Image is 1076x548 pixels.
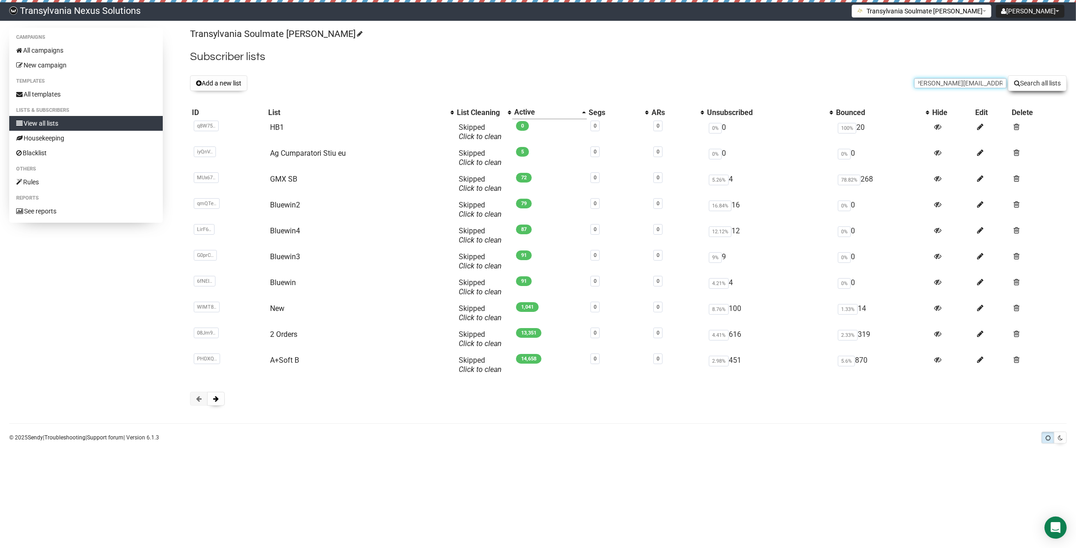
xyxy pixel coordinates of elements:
a: Blacklist [9,146,163,160]
th: Bounced: No sort applied, activate to apply an ascending sort [834,106,930,119]
button: Add a new list [190,75,247,91]
span: Skipped [459,304,502,322]
img: 586cc6b7d8bc403f0c61b981d947c989 [9,6,18,15]
span: 0% [709,149,722,159]
a: 0 [594,356,596,362]
a: 0 [657,175,659,181]
a: 0 [594,304,596,310]
h2: Subscriber lists [190,49,1067,65]
li: Others [9,164,163,175]
span: LirF6.. [194,224,215,235]
a: GMX SB [270,175,297,183]
a: 2 Orders [270,330,297,339]
span: 5.6% [838,356,855,366]
button: [PERSON_NAME] [996,5,1064,18]
a: 0 [594,278,596,284]
p: © 2025 | | | Version 6.1.3 [9,432,159,443]
span: q8W75.. [194,121,219,131]
a: Troubleshooting [44,434,86,441]
td: 100 [705,300,834,326]
th: List Cleaning: No sort applied, activate to apply an ascending sort [455,106,512,119]
span: Skipped [459,123,502,141]
span: 12.12% [709,226,732,237]
td: 4 [705,274,834,300]
span: 0% [709,123,722,134]
td: 0 [705,119,834,145]
a: Click to clean [459,236,502,244]
div: ARs [652,108,696,117]
div: ID [192,108,264,117]
a: Bluewin4 [270,226,300,235]
span: 78.82% [838,175,861,185]
a: Bluewin2 [270,201,300,209]
span: 13,351 [516,328,541,338]
a: View all lists [9,116,163,131]
td: 616 [705,326,834,352]
a: Click to clean [459,158,502,167]
span: 79 [516,199,532,208]
td: 9 [705,249,834,274]
a: 0 [657,330,659,336]
td: 0 [834,197,930,223]
a: Sendy [28,434,43,441]
th: Unsubscribed: No sort applied, activate to apply an ascending sort [705,106,834,119]
span: PHDXQ.. [194,353,220,364]
div: Open Intercom Messenger [1045,517,1067,539]
span: 0% [838,149,851,159]
th: Hide: No sort applied, sorting is disabled [930,106,973,119]
td: 0 [834,274,930,300]
a: HB1 [270,123,284,132]
a: 0 [594,201,596,207]
span: Skipped [459,175,502,193]
span: 8.76% [709,304,729,315]
span: 4.21% [709,278,729,289]
div: Unsubscribed [707,108,825,117]
span: 2.98% [709,356,729,366]
a: 0 [594,330,596,336]
td: 268 [834,171,930,197]
li: Templates [9,76,163,87]
a: 0 [657,252,659,258]
span: 08Jm9.. [194,328,219,338]
a: Rules [9,175,163,189]
span: 0 [516,121,529,131]
li: Lists & subscribers [9,105,163,116]
th: Delete: No sort applied, sorting is disabled [1010,106,1067,119]
a: A+Soft B [270,356,299,365]
td: 0 [834,145,930,171]
span: 1,041 [516,302,539,312]
a: Click to clean [459,184,502,193]
span: 0% [838,201,851,211]
a: 0 [657,278,659,284]
a: 0 [594,123,596,129]
td: 0 [834,223,930,249]
td: 4 [705,171,834,197]
span: Skipped [459,356,502,374]
div: Active [514,108,578,117]
a: 0 [594,226,596,232]
button: Search all lists [1008,75,1067,91]
li: Reports [9,193,163,204]
a: Click to clean [459,365,502,374]
span: Skipped [459,330,502,348]
img: 1.png [857,7,864,14]
a: 0 [594,252,596,258]
a: Click to clean [459,132,502,141]
span: 0% [838,252,851,263]
div: Segs [589,108,640,117]
span: Skipped [459,278,502,296]
a: Bluewin3 [270,252,300,261]
td: 0 [705,145,834,171]
a: All campaigns [9,43,163,58]
a: New campaign [9,58,163,73]
td: 319 [834,326,930,352]
td: 20 [834,119,930,145]
a: Click to clean [459,262,502,270]
span: Skipped [459,201,502,219]
th: ARs: No sort applied, activate to apply an ascending sort [650,106,705,119]
a: 0 [594,175,596,181]
a: Click to clean [459,313,502,322]
span: 91 [516,250,532,260]
th: ID: No sort applied, sorting is disabled [190,106,266,119]
span: 5.26% [709,175,729,185]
